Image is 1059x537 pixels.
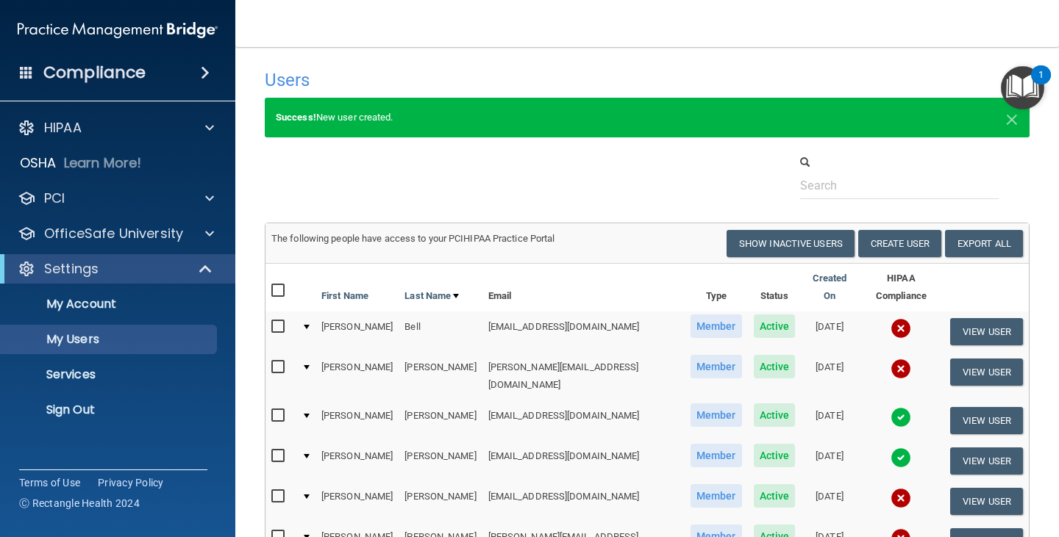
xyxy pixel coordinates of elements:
[727,230,855,257] button: Show Inactive Users
[858,230,941,257] button: Create User
[44,119,82,137] p: HIPAA
[800,172,998,199] input: Search
[18,15,218,45] img: PMB logo
[399,481,482,522] td: [PERSON_NAME]
[1001,66,1044,109] button: Open Resource Center, 1 new notification
[18,260,213,278] a: Settings
[807,270,852,305] a: Created On
[482,481,685,522] td: [EMAIL_ADDRESS][DOMAIN_NAME]
[685,264,748,311] th: Type
[265,98,1030,137] div: New user created.
[691,403,742,427] span: Member
[891,318,911,339] img: cross.ca9f0e7f.svg
[950,488,1023,515] button: View User
[1005,103,1019,132] span: ×
[315,481,399,522] td: [PERSON_NAME]
[404,287,459,305] a: Last Name
[950,318,1023,345] button: View User
[482,352,685,400] td: [PERSON_NAME][EMAIL_ADDRESS][DOMAIN_NAME]
[754,444,796,467] span: Active
[20,154,57,172] p: OSHA
[18,119,214,137] a: HIPAA
[691,314,742,338] span: Member
[64,154,142,172] p: Learn More!
[801,352,858,400] td: [DATE]
[891,407,911,428] img: tick.e7d51cea.svg
[321,287,368,305] a: First Name
[1005,109,1019,126] button: Close
[98,475,164,490] a: Privacy Policy
[276,112,316,123] strong: Success!
[315,352,399,400] td: [PERSON_NAME]
[805,439,1041,498] iframe: Drift Widget Chat Controller
[691,484,742,508] span: Member
[801,481,858,522] td: [DATE]
[18,225,214,242] a: OfficeSafe University
[265,71,702,90] h4: Users
[482,311,685,352] td: [EMAIL_ADDRESS][DOMAIN_NAME]
[399,311,482,352] td: Bell
[43,62,146,83] h4: Compliance
[315,400,399,441] td: [PERSON_NAME]
[801,400,858,441] td: [DATE]
[754,484,796,508] span: Active
[891,358,911,379] img: cross.ca9f0e7f.svg
[315,441,399,481] td: [PERSON_NAME]
[801,311,858,352] td: [DATE]
[18,190,214,207] a: PCI
[44,260,99,278] p: Settings
[950,358,1023,386] button: View User
[891,488,911,508] img: cross.ca9f0e7f.svg
[10,403,210,417] p: Sign Out
[44,225,183,242] p: OfficeSafe University
[10,367,210,382] p: Services
[19,496,140,511] span: Ⓒ Rectangle Health 2024
[801,441,858,481] td: [DATE]
[44,190,65,207] p: PCI
[10,297,210,311] p: My Account
[482,264,685,311] th: Email
[754,314,796,338] span: Active
[399,352,482,400] td: [PERSON_NAME]
[950,407,1023,434] button: View User
[19,475,80,490] a: Terms of Use
[754,355,796,378] span: Active
[748,264,802,311] th: Status
[858,264,944,311] th: HIPAA Compliance
[399,400,482,441] td: [PERSON_NAME]
[482,400,685,441] td: [EMAIL_ADDRESS][DOMAIN_NAME]
[1038,75,1044,94] div: 1
[945,230,1023,257] a: Export All
[691,444,742,467] span: Member
[399,441,482,481] td: [PERSON_NAME]
[482,441,685,481] td: [EMAIL_ADDRESS][DOMAIN_NAME]
[754,403,796,427] span: Active
[691,355,742,378] span: Member
[271,233,555,244] span: The following people have access to your PCIHIPAA Practice Portal
[10,332,210,347] p: My Users
[315,311,399,352] td: [PERSON_NAME]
